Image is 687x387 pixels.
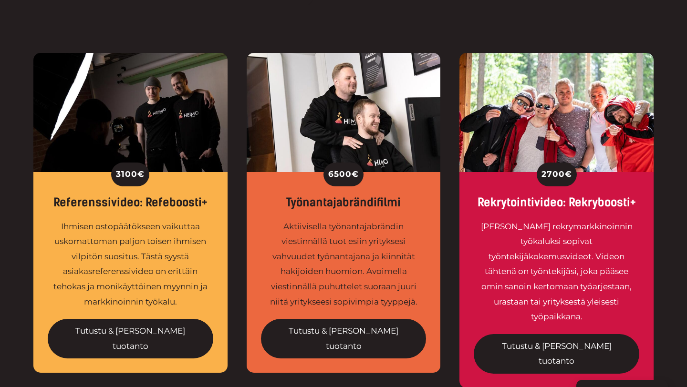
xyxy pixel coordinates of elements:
img: Referenssivideo on myynnin työkalu. [33,53,228,172]
a: Tutustu & [PERSON_NAME] tuotanto [474,334,639,374]
div: Aktiivisella työnantajabrändin viestinnällä tuot esiin yrityksesi vahvuudet työnantajana ja kiinn... [261,219,427,309]
div: Ihmisen ostopäätökseen vaikuttaa uskomattoman paljon toisen ihmisen vilpitön suositus. Tästä syys... [48,219,213,309]
span: € [137,167,145,182]
div: 2700 [537,163,577,186]
div: Työnantajabrändifilmi [261,196,427,210]
img: Rekryvideo päästää työntekijäsi valokeilaan. [459,53,654,172]
div: 3100 [111,163,149,186]
span: € [352,167,359,182]
span: € [565,167,572,182]
a: Tutustu & [PERSON_NAME] tuotanto [48,319,213,358]
a: Tutustu & [PERSON_NAME] tuotanto [261,319,427,358]
div: Referenssivideo: Refeboosti+ [48,196,213,210]
div: Rekrytointivideo: Rekryboosti+ [474,196,639,210]
img: Työnantajabrändi ja sen viestintä sujuu videoilla. [247,53,441,172]
div: [PERSON_NAME] rekrymarkkinoinnin työkaluksi sopivat työntekijäkokemusvideot. Videon tähtenä on ty... [474,219,639,325]
div: 6500 [323,163,364,186]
